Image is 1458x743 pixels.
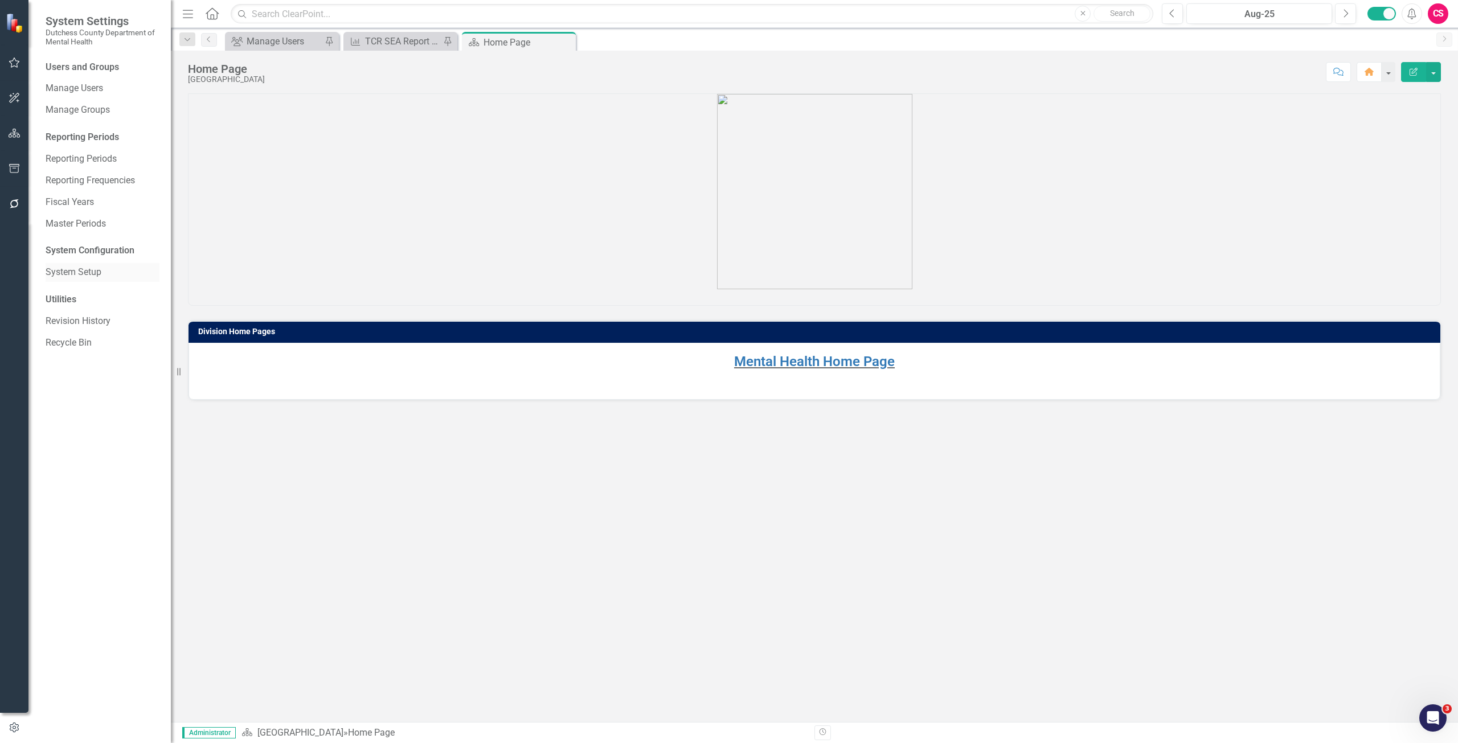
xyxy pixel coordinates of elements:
a: Fiscal Years [46,196,159,209]
div: Utilities [46,293,159,306]
small: Dutchess County Department of Mental Health [46,28,159,47]
a: System Setup [46,266,159,279]
div: [GEOGRAPHIC_DATA] [188,75,265,84]
a: [GEOGRAPHIC_DATA] [257,727,343,738]
img: ClearPoint Strategy [6,13,26,32]
button: CS [1428,3,1448,24]
div: » [241,726,806,740]
div: TCR SEA Report - CPS Example [365,34,440,48]
span: 3 [1443,704,1452,713]
iframe: Intercom live chat [1419,704,1447,732]
button: Search [1093,6,1150,22]
div: System Configuration [46,244,159,257]
a: Manage Users [228,34,322,48]
a: Master Periods [46,217,159,231]
a: Manage Users [46,82,159,95]
div: Users and Groups [46,61,159,74]
h3: Division Home Pages [198,327,1435,336]
div: Reporting Periods [46,131,159,144]
a: Mental Health Home Page [734,354,895,370]
span: System Settings [46,14,159,28]
a: Revision History [46,315,159,328]
a: Reporting Periods [46,153,159,166]
span: Search [1110,9,1135,18]
a: Recycle Bin [46,336,159,350]
input: Search ClearPoint... [231,4,1153,24]
div: Home Page [348,727,395,738]
div: Home Page [188,63,265,75]
span: Administrator [182,727,236,738]
div: Manage Users [247,34,322,48]
a: Reporting Frequencies [46,174,159,187]
img: blobid0.jpg [717,94,912,289]
div: Aug-25 [1190,7,1328,21]
button: Aug-25 [1186,3,1332,24]
div: Home Page [484,35,573,50]
a: Manage Groups [46,104,159,117]
a: TCR SEA Report - CPS Example [346,34,440,48]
